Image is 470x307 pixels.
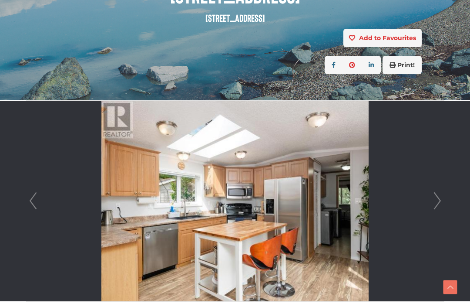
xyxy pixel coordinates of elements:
[359,34,416,42] strong: Add to Favourites
[27,101,40,301] a: Prev
[101,101,368,301] img: 510-989 Range Road, Whitehorse, Yukon Y1A 6K1 - Photo 4 - 16643
[431,101,444,301] a: Next
[397,61,415,69] strong: Print!
[205,12,265,24] small: [STREET_ADDRESS]
[383,56,422,74] button: Print!
[343,29,422,47] button: Add to Favourites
